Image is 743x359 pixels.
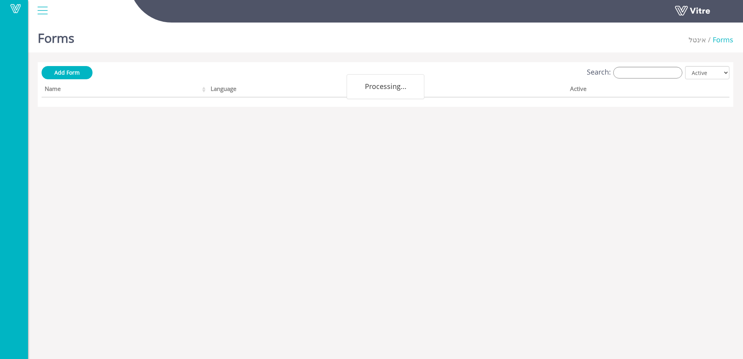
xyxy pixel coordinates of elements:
th: Language [208,83,390,98]
label: Search: [587,67,682,78]
span: 19 [689,35,706,44]
th: Company [390,83,567,98]
th: Active [567,83,696,98]
th: Name [42,83,208,98]
a: Add Form [42,66,92,79]
span: Add Form [54,69,80,76]
div: Processing... [347,74,424,99]
input: Search: [613,67,682,78]
li: Forms [706,35,733,45]
h1: Forms [38,19,74,52]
